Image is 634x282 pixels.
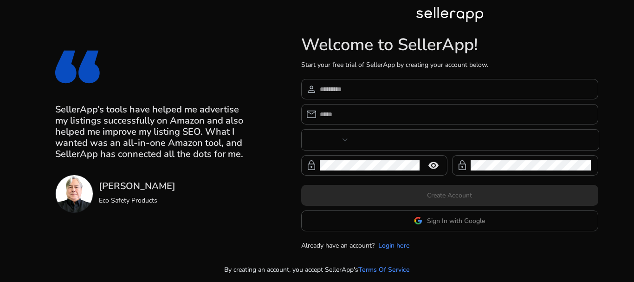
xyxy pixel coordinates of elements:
mat-icon: remove_red_eye [422,160,445,171]
span: lock [306,160,317,171]
h3: [PERSON_NAME] [99,181,175,192]
span: lock [457,160,468,171]
span: person [306,84,317,95]
h3: SellerApp’s tools have helped me advertise my listings successfully on Amazon and also helped me ... [55,104,253,160]
p: Eco Safety Products [99,196,175,205]
h1: Welcome to SellerApp! [301,35,598,55]
span: email [306,109,317,120]
a: Terms Of Service [358,265,410,275]
p: Start your free trial of SellerApp by creating your account below. [301,60,598,70]
p: Already have an account? [301,241,375,250]
a: Login here [378,241,410,250]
